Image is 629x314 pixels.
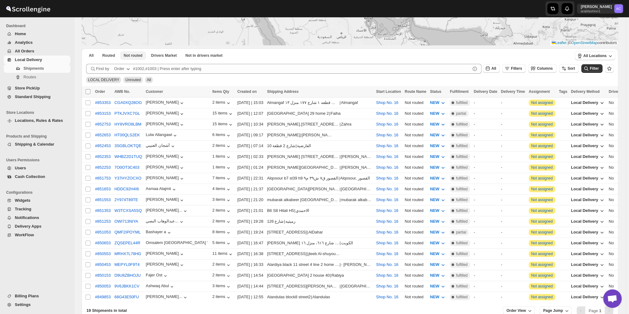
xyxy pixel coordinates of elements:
[531,209,553,213] button: Not assigned
[95,154,111,159] div: #852353
[146,111,185,117] div: [PERSON_NAME]
[559,64,579,73] button: Sort
[4,164,70,172] button: Users
[15,174,45,179] span: Cash Collection
[426,271,450,280] button: NEW
[146,208,182,213] div: [PERSON_NAME]...
[212,165,231,171] div: 1 items
[115,111,140,116] button: PTKJVXC7GL
[567,206,609,216] button: Local Delivery
[212,219,231,225] button: 2 items
[567,152,609,162] button: Local Delivery
[531,165,553,170] button: Not assigned
[15,224,41,229] span: Delivery Apps
[491,66,496,71] span: All
[146,251,185,257] div: [PERSON_NAME]
[212,283,231,290] div: 3 items
[95,251,111,256] button: #850553
[146,176,185,182] div: [PERSON_NAME]
[95,165,111,170] div: #852253
[95,100,111,105] div: #853353
[376,187,398,191] button: Shop No. 16
[115,208,142,213] button: W3TCXSA5SQ
[212,111,234,117] button: 15 items
[376,100,398,105] button: Shop No. 16
[483,64,500,73] button: All
[95,219,111,224] button: #851253
[567,163,609,172] button: Local Delivery
[212,197,231,203] div: 3 items
[15,86,40,90] span: Store PickUp
[376,197,398,202] button: Shop No. 16
[567,238,609,248] button: Local Delivery
[4,64,70,73] button: Shipments
[571,143,598,148] span: Local Delivery
[95,241,111,245] div: #850653
[95,133,111,137] div: #852653
[430,208,439,213] span: NEW
[376,262,398,267] button: Shop No. 16
[146,229,172,236] button: Bashayer a
[531,273,553,278] button: Not assigned
[15,118,63,123] span: Locations, Rules & Rates
[571,241,598,245] span: Local Delivery
[102,53,115,58] span: Routed
[89,53,94,58] span: All
[95,230,111,234] button: #851053
[376,241,398,245] button: Shop No. 16
[110,64,135,74] button: Order
[531,144,553,148] button: Not assigned
[147,51,180,60] button: Claimable
[426,238,450,248] button: NEW
[146,143,176,149] button: أشجان العتيبي
[571,122,598,126] span: Local Delivery
[567,217,609,226] button: Local Delivery
[577,4,623,14] button: User menu
[531,133,553,137] button: Not assigned
[571,165,598,170] span: Local Delivery
[115,100,142,105] button: CGA0XQ28OG
[430,251,439,256] span: NEW
[426,163,450,172] button: NEW
[430,133,439,137] span: NEW
[212,251,234,257] button: 11 items
[571,197,598,202] span: Local Delivery
[15,207,31,211] span: Tracking
[531,262,553,267] button: Not assigned
[531,122,553,126] button: Not assigned
[430,187,439,191] span: NEW
[426,217,450,226] button: NEW
[95,143,111,148] div: #852453
[614,4,623,13] span: Abizer Chikhly
[212,176,231,182] div: 7 items
[426,227,450,237] button: NEW
[115,187,139,191] button: HDDC92H4I6
[212,240,231,246] button: 5 items
[567,130,609,140] button: Local Delivery
[376,251,398,256] button: Shop No. 16
[212,262,231,268] button: 2 items
[95,262,111,267] button: #850453
[376,208,398,213] button: Shop No. 16
[115,165,140,170] button: 7O0OT3C403
[376,230,398,234] button: Shop No. 16
[567,109,609,118] button: Local Delivery
[531,176,553,180] button: Not assigned
[95,187,111,191] button: #851653
[212,208,231,214] div: 2 items
[212,132,231,138] button: 6 items
[95,273,111,278] button: #850153
[124,53,143,58] span: Not routed
[567,281,609,291] button: Local Delivery
[146,283,175,290] div: Ashwaq Abul
[426,98,450,108] button: NEW
[430,262,439,267] span: NEW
